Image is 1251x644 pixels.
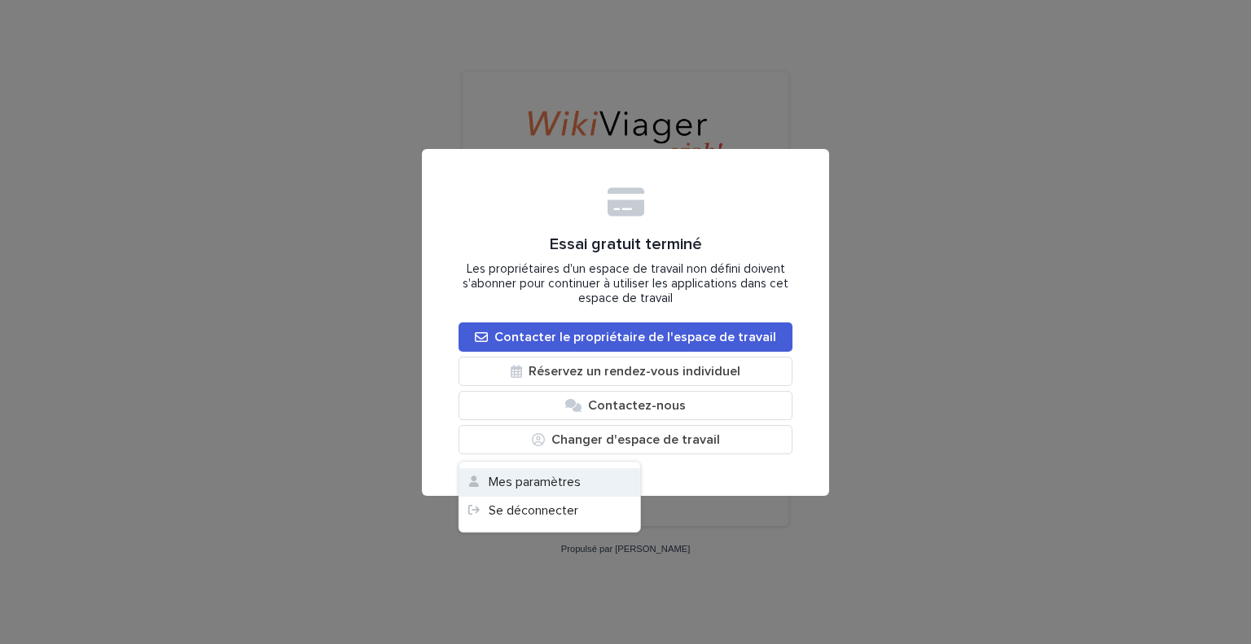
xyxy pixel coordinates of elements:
font: Se déconnecter [489,504,578,517]
font: Réservez un rendez-vous individuel [529,365,740,378]
a: Réservez un rendez-vous individuel [459,357,792,386]
font: Contactez-nous [588,399,686,412]
button: Contactez-nous [459,391,792,420]
font: Les propriétaires d'un espace de travail non défini doivent s'abonner pour continuer à utiliser l... [463,263,788,304]
font: Mes paramètres [489,475,581,488]
button: Changer d'espace de travail [459,425,792,454]
font: Essai gratuit terminé [550,236,702,252]
font: Contacter le propriétaire de l'espace de travail [494,331,776,344]
a: Contacter le propriétaire de l'espace de travail [459,322,792,352]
